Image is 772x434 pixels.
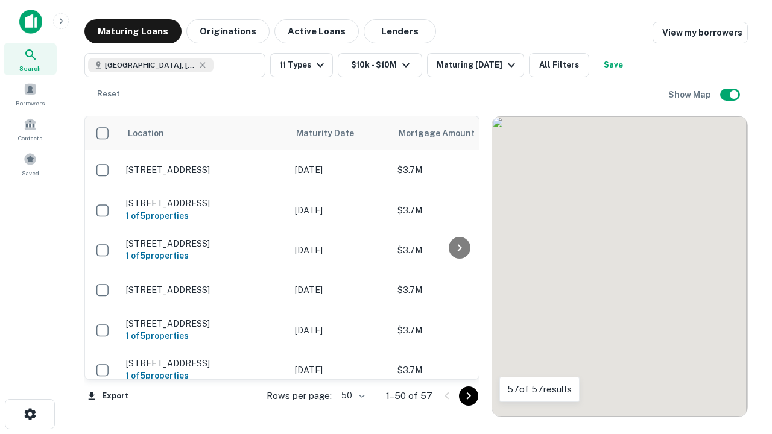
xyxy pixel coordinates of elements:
h6: 1 of 5 properties [126,329,283,342]
p: 1–50 of 57 [386,389,432,403]
h6: 1 of 5 properties [126,209,283,222]
p: [DATE] [295,244,385,257]
p: [DATE] [295,324,385,337]
span: Maturity Date [296,126,370,140]
p: $3.7M [397,163,518,177]
th: Mortgage Amount [391,116,524,150]
button: Export [84,387,131,405]
p: [STREET_ADDRESS] [126,198,283,209]
span: [GEOGRAPHIC_DATA], [GEOGRAPHIC_DATA] [105,60,195,71]
button: Go to next page [459,386,478,406]
button: Originations [186,19,270,43]
a: Borrowers [4,78,57,110]
p: $3.7M [397,363,518,377]
span: Location [127,126,164,140]
p: [DATE] [295,163,385,177]
p: $3.7M [397,204,518,217]
button: Active Loans [274,19,359,43]
a: Saved [4,148,57,180]
th: Location [120,116,289,150]
p: [DATE] [295,204,385,217]
div: Maturing [DATE] [437,58,519,72]
p: [DATE] [295,283,385,297]
button: Lenders [364,19,436,43]
p: $3.7M [397,244,518,257]
button: 11 Types [270,53,333,77]
span: Mortgage Amount [399,126,490,140]
p: $3.7M [397,324,518,337]
button: Save your search to get updates of matches that match your search criteria. [594,53,633,77]
h6: 1 of 5 properties [126,249,283,262]
button: Maturing Loans [84,19,182,43]
p: [STREET_ADDRESS] [126,358,283,369]
iframe: Chat Widget [712,338,772,395]
p: Rows per page: [267,389,332,403]
span: Contacts [18,133,42,143]
p: [STREET_ADDRESS] [126,165,283,175]
h6: 1 of 5 properties [126,369,283,382]
p: [STREET_ADDRESS] [126,238,283,249]
a: Contacts [4,113,57,145]
p: [STREET_ADDRESS] [126,285,283,295]
button: Maturing [DATE] [427,53,524,77]
img: capitalize-icon.png [19,10,42,34]
h6: Show Map [668,88,713,101]
a: Search [4,43,57,75]
p: [STREET_ADDRESS] [126,318,283,329]
span: Search [19,63,41,73]
th: Maturity Date [289,116,391,150]
div: 0 0 [492,116,747,417]
div: 50 [337,387,367,404]
span: Borrowers [16,98,45,108]
a: View my borrowers [653,22,748,43]
button: All Filters [529,53,589,77]
button: $10k - $10M [338,53,422,77]
span: Saved [22,168,39,178]
p: 57 of 57 results [507,382,572,397]
p: $3.7M [397,283,518,297]
p: [DATE] [295,363,385,377]
button: Reset [89,82,128,106]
